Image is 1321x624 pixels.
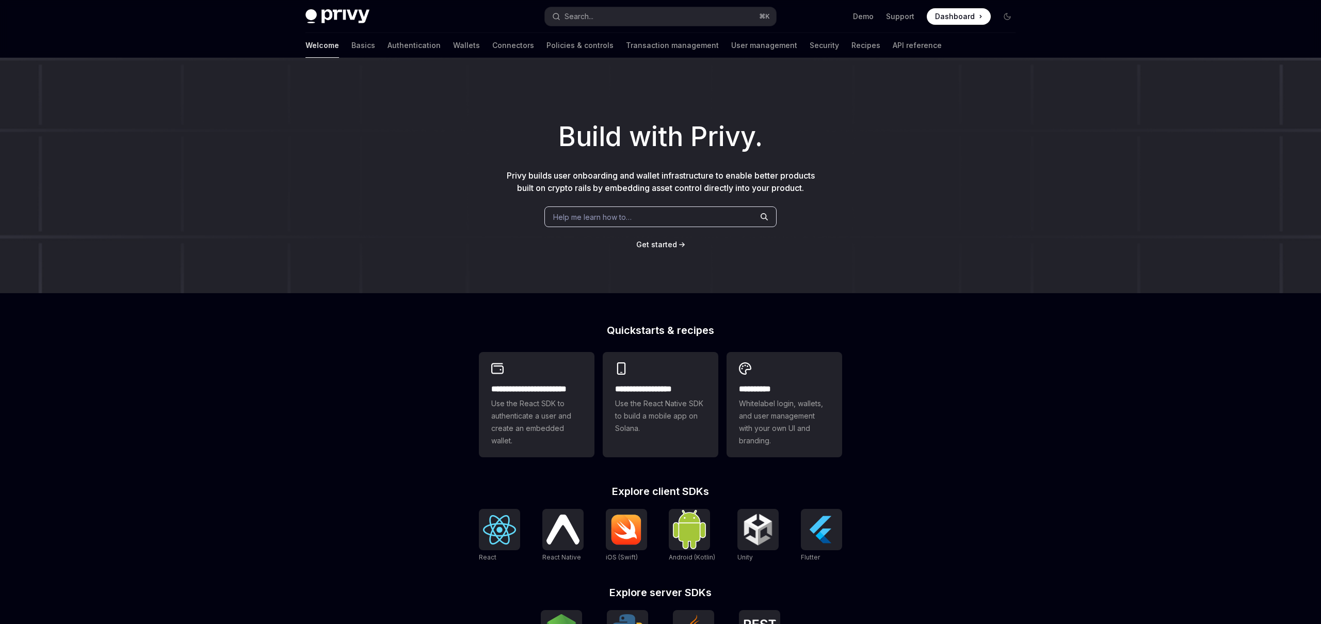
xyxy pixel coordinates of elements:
button: Search...⌘K [545,7,776,26]
span: ⌘ K [759,12,770,21]
a: Demo [853,11,874,22]
div: Search... [565,10,593,23]
img: Unity [742,513,775,546]
a: ReactReact [479,509,520,563]
a: iOS (Swift)iOS (Swift) [606,509,647,563]
img: Flutter [805,513,838,546]
a: API reference [893,33,942,58]
span: Help me learn how to… [553,212,632,222]
span: Whitelabel login, wallets, and user management with your own UI and branding. [739,397,830,447]
a: Recipes [851,33,880,58]
a: Policies & controls [546,33,614,58]
a: **** **** **** ***Use the React Native SDK to build a mobile app on Solana. [603,352,718,457]
span: Flutter [801,553,820,561]
a: Transaction management [626,33,719,58]
span: Privy builds user onboarding and wallet infrastructure to enable better products built on crypto ... [507,170,815,193]
img: iOS (Swift) [610,514,643,545]
span: Dashboard [935,11,975,22]
span: React [479,553,496,561]
h1: Build with Privy. [17,117,1304,157]
span: Use the React Native SDK to build a mobile app on Solana. [615,397,706,435]
a: UnityUnity [737,509,779,563]
span: Android (Kotlin) [669,553,715,561]
a: React NativeReact Native [542,509,584,563]
a: Authentication [388,33,441,58]
a: Get started [636,239,677,250]
img: Android (Kotlin) [673,510,706,549]
a: Security [810,33,839,58]
a: Android (Kotlin)Android (Kotlin) [669,509,715,563]
button: Toggle dark mode [999,8,1016,25]
h2: Explore server SDKs [479,587,842,598]
a: Connectors [492,33,534,58]
a: User management [731,33,797,58]
span: iOS (Swift) [606,553,638,561]
a: Welcome [305,33,339,58]
a: Dashboard [927,8,991,25]
a: FlutterFlutter [801,509,842,563]
span: Get started [636,240,677,249]
a: Basics [351,33,375,58]
img: React Native [546,515,579,544]
img: dark logo [305,9,369,24]
span: React Native [542,553,581,561]
img: React [483,515,516,545]
h2: Quickstarts & recipes [479,325,842,335]
span: Unity [737,553,753,561]
span: Use the React SDK to authenticate a user and create an embedded wallet. [491,397,582,447]
a: Support [886,11,914,22]
a: **** *****Whitelabel login, wallets, and user management with your own UI and branding. [727,352,842,457]
a: Wallets [453,33,480,58]
h2: Explore client SDKs [479,486,842,497]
